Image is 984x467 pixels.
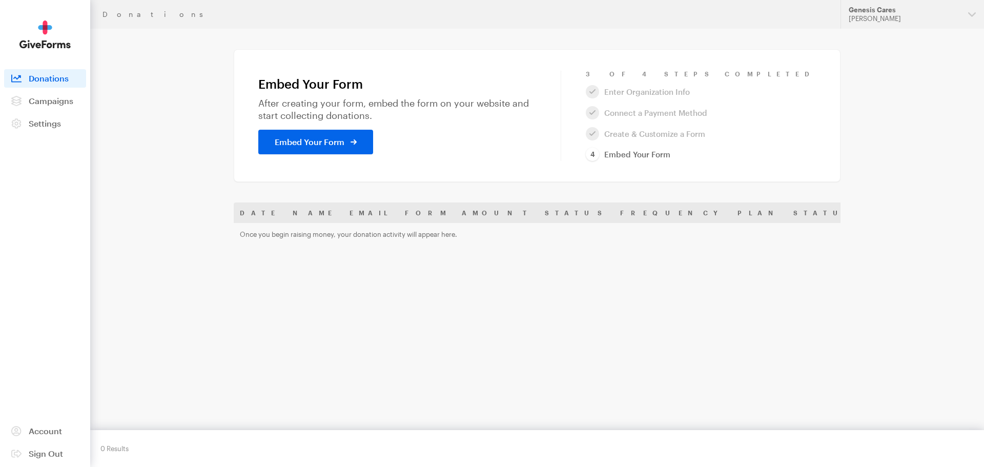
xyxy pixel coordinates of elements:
th: Frequency [614,202,731,223]
h1: Embed Your Form [258,77,536,91]
p: After creating your form, embed the form on your website and start collecting donations. [258,97,536,121]
a: Settings [4,114,86,133]
div: 3 of 4 Steps Completed [586,70,816,78]
img: GiveForms [19,21,71,49]
span: Account [29,426,62,436]
a: Donations [4,69,86,88]
th: Email [343,202,399,223]
a: Account [4,422,86,440]
div: [PERSON_NAME] [849,14,960,23]
div: 0 Results [100,440,129,457]
a: Sign Out [4,444,86,463]
th: Amount [456,202,539,223]
span: Donations [29,73,69,83]
a: Campaigns [4,92,86,110]
th: Status [539,202,614,223]
th: Date [234,202,286,223]
span: Campaigns [29,96,73,106]
th: Form [399,202,456,223]
a: Embed Your Form [586,148,670,161]
a: Embed Your Form [258,130,373,154]
div: Genesis Cares [849,6,960,14]
span: Settings [29,118,61,128]
span: Sign Out [29,449,63,458]
th: Plan Status [731,202,863,223]
th: Name [286,202,343,223]
span: Embed Your Form [275,136,344,148]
